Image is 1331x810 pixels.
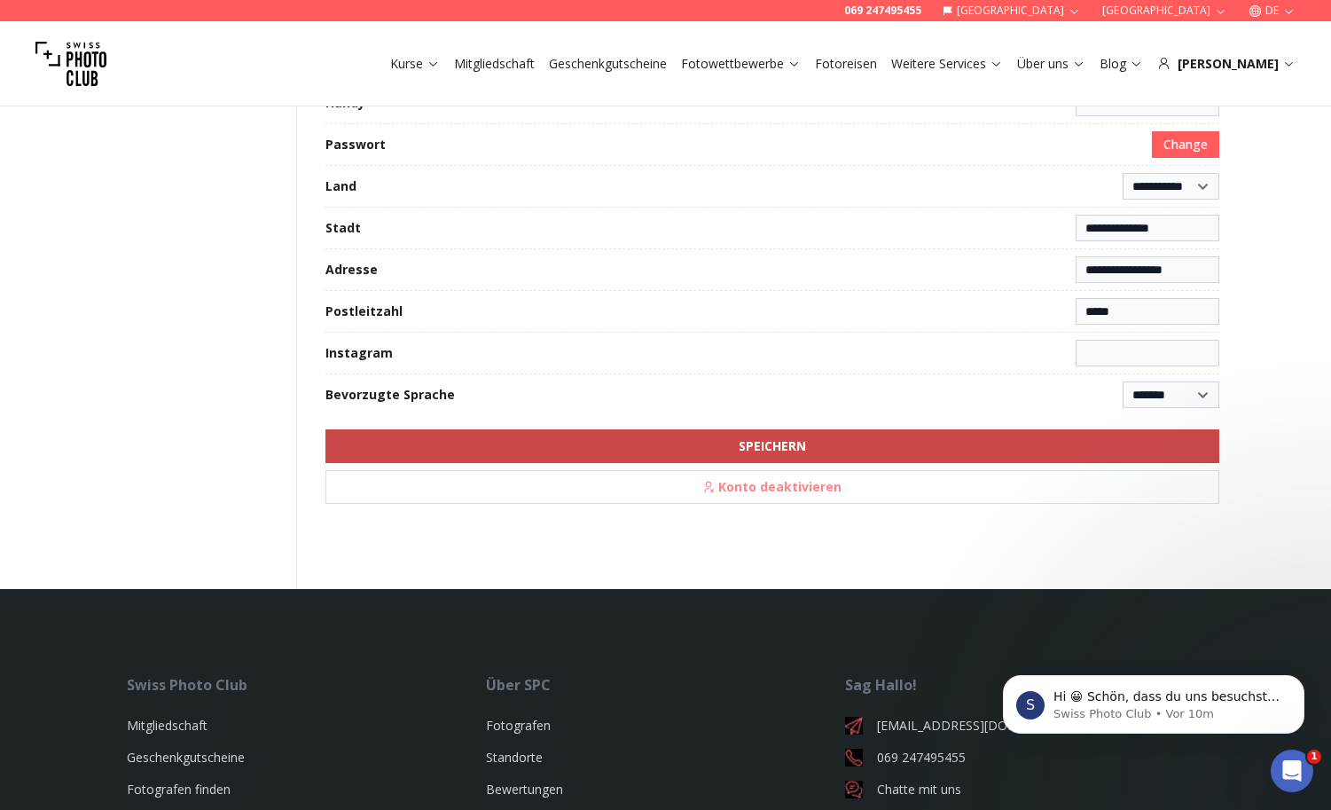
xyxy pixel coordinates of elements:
label: Bevorzugte Sprache [325,386,455,404]
a: Weitere Services [891,55,1003,73]
a: Bewertungen [486,781,563,798]
a: Mitgliedschaft [127,717,207,734]
a: Standorte [486,749,543,766]
a: Fotoreisen [815,55,877,73]
a: Geschenkgutscheine [549,55,667,73]
label: Land [325,177,356,195]
a: 069 247495455 [845,749,1204,767]
iframe: Intercom live chat [1271,750,1313,792]
img: Swiss photo club [35,28,106,99]
button: Konto deaktivieren [325,470,1219,504]
label: Adresse [325,261,378,279]
label: Postleitzahl [325,303,403,320]
a: Kurse [390,55,440,73]
div: [PERSON_NAME] [1157,55,1296,73]
button: Weitere Services [884,51,1010,76]
button: Blog [1092,51,1150,76]
a: Mitgliedschaft [454,55,535,73]
button: Geschenkgutscheine [542,51,674,76]
span: 1 [1307,750,1321,764]
label: Stadt [325,219,361,237]
a: [EMAIL_ADDRESS][DOMAIN_NAME] [845,717,1204,735]
button: Change [1152,131,1219,158]
a: Geschenkgutscheine [127,749,245,766]
div: Sag Hallo! [845,674,1204,696]
a: Fotografen finden [127,781,231,798]
a: Chatte mit uns [845,781,1204,798]
b: SPEICHERN [739,437,806,455]
button: Fotoreisen [808,51,884,76]
a: Fotografen [486,717,551,734]
a: 069 247495455 [844,4,921,18]
span: Konto deaktivieren [692,473,852,501]
label: Passwort [325,136,386,153]
div: Über SPC [486,674,845,696]
button: Fotowettbewerbe [674,51,808,76]
div: Swiss Photo Club [127,674,486,696]
label: Instagram [325,344,393,362]
button: Über uns [1010,51,1092,76]
a: Blog [1100,55,1143,73]
a: Über uns [1017,55,1085,73]
span: Change [1163,136,1208,153]
button: Mitgliedschaft [447,51,542,76]
a: Fotowettbewerbe [681,55,801,73]
iframe: Intercom notifications Nachricht [976,638,1331,762]
button: Kurse [383,51,447,76]
button: SPEICHERN [325,429,1219,463]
